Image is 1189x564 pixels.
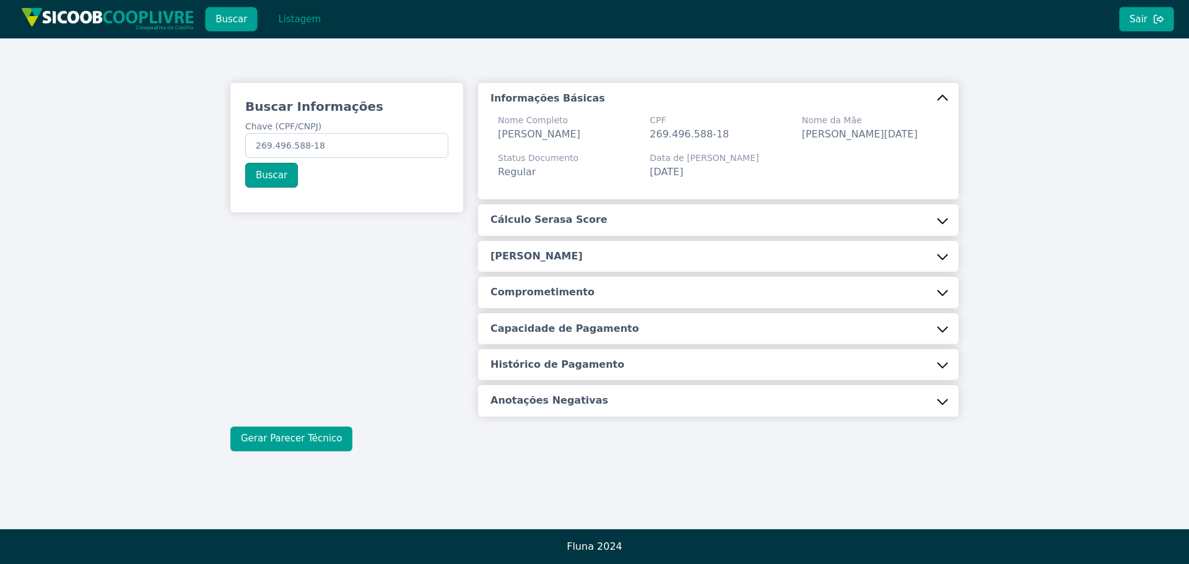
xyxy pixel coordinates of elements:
[205,7,258,32] button: Buscar
[478,204,959,235] button: Cálculo Serasa Score
[1119,7,1174,32] button: Sair
[245,98,448,115] h3: Buscar Informações
[650,128,729,140] span: 269.496.588-18
[650,166,683,178] span: [DATE]
[268,7,331,32] button: Listagem
[650,152,759,165] span: Data de [PERSON_NAME]
[245,133,448,158] input: Chave (CPF/CNPJ)
[802,114,918,127] span: Nome da Mãe
[498,128,580,140] span: [PERSON_NAME]
[498,114,580,127] span: Nome Completo
[490,249,583,263] h5: [PERSON_NAME]
[802,128,918,140] span: [PERSON_NAME][DATE]
[650,114,729,127] span: CPF
[567,540,622,552] span: Fluna 2024
[490,358,624,371] h5: Histórico de Pagamento
[21,7,194,30] img: img/sicoob_cooplivre.png
[478,241,959,272] button: [PERSON_NAME]
[498,152,578,165] span: Status Documento
[245,121,321,131] span: Chave (CPF/CNPJ)
[478,83,959,114] button: Informações Básicas
[478,385,959,416] button: Anotações Negativas
[490,213,608,227] h5: Cálculo Serasa Score
[490,394,608,407] h5: Anotações Negativas
[245,163,298,188] button: Buscar
[490,322,639,336] h5: Capacidade de Pagamento
[478,313,959,344] button: Capacidade de Pagamento
[490,92,605,105] h5: Informações Básicas
[490,285,594,299] h5: Comprometimento
[498,166,536,178] span: Regular
[478,349,959,380] button: Histórico de Pagamento
[478,277,959,308] button: Comprometimento
[230,427,352,451] button: Gerar Parecer Técnico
